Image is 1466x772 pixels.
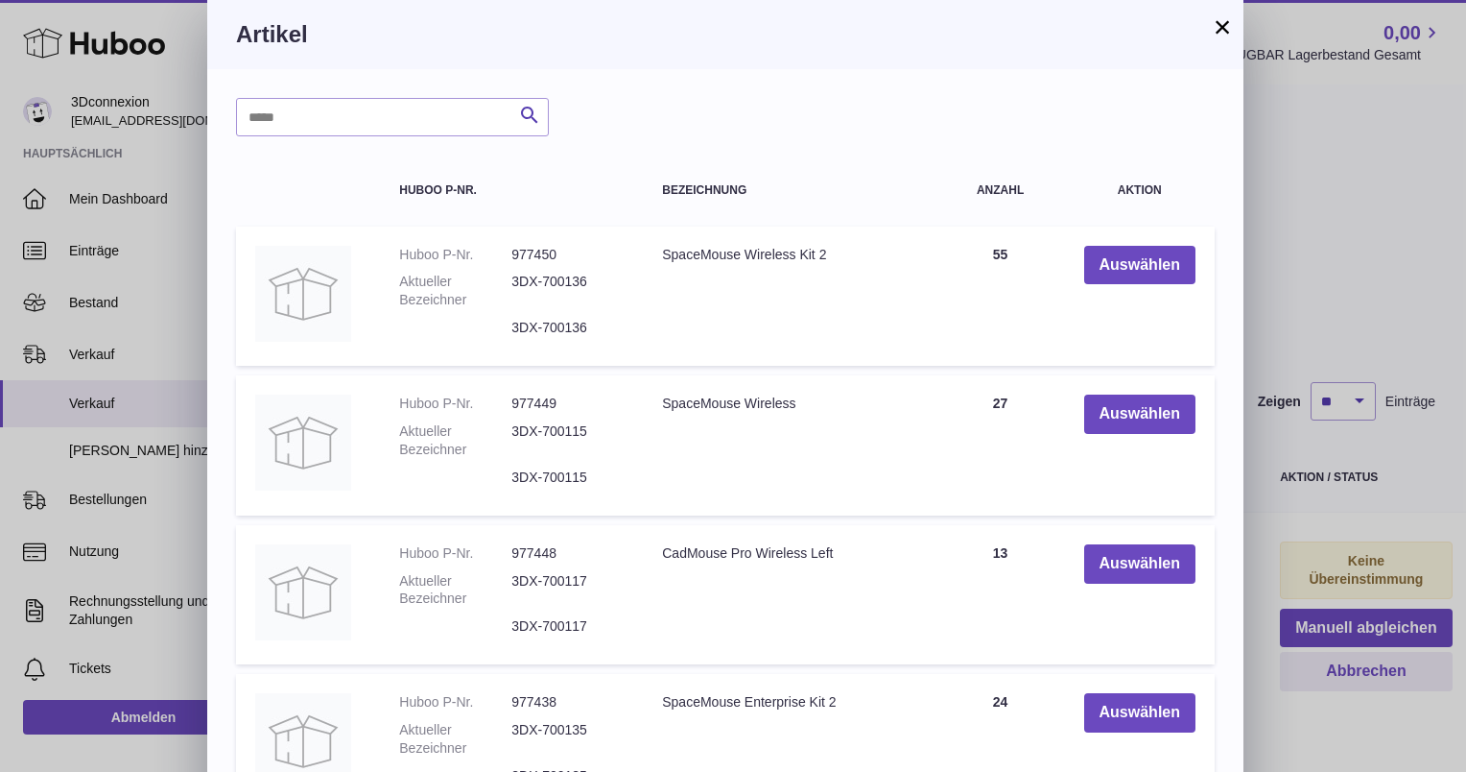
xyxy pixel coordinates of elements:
[511,693,624,712] dd: 977438
[1084,693,1195,733] button: Auswählen
[511,544,624,563] dd: 977448
[936,525,1065,665] td: 13
[399,693,511,712] dt: Huboo P-Nr.
[1065,165,1215,216] th: Aktion
[399,395,511,413] dt: Huboo P-Nr.
[936,375,1065,516] td: 27
[399,544,511,563] dt: Huboo P-Nr.
[511,721,624,758] dd: 3DX-700135
[936,165,1065,216] th: Anzahl
[936,227,1065,367] td: 55
[662,693,916,712] div: SpaceMouse Enterprise Kit 2
[1084,395,1195,434] button: Auswählen
[255,246,351,342] img: SpaceMouse Wireless Kit 2
[662,395,916,413] div: SpaceMouse Wireless
[1084,246,1195,285] button: Auswählen
[1211,15,1234,38] button: ×
[643,165,935,216] th: Bezeichnung
[399,721,511,758] dt: Aktueller Bezeichner
[662,544,916,563] div: CadMouse Pro Wireless Left
[511,273,624,309] dd: 3DX-700136
[255,544,351,640] img: CadMouse Pro Wireless Left
[511,246,624,264] dd: 977450
[399,422,511,459] dt: Aktueller Bezeichner
[511,572,624,609] dd: 3DX-700117
[380,165,643,216] th: Huboo P-Nr.
[255,395,351,491] img: SpaceMouse Wireless
[399,246,511,264] dt: Huboo P-Nr.
[511,617,624,636] dd: 3DX-700117
[1084,544,1195,584] button: Auswählen
[399,273,511,309] dt: Aktueller Bezeichner
[511,395,624,413] dd: 977449
[511,319,624,337] dd: 3DX-700136
[399,572,511,609] dt: Aktueller Bezeichner
[236,19,1215,50] h3: Artikel
[662,246,916,264] div: SpaceMouse Wireless Kit 2
[511,422,624,459] dd: 3DX-700115
[511,469,624,487] dd: 3DX-700115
